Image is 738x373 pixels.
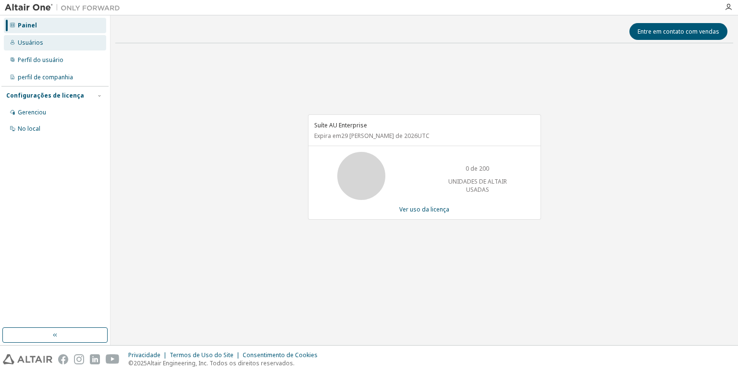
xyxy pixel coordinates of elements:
[448,177,507,194] font: UNIDADES DE ALTAIR USADAS
[629,23,727,40] button: Entre em contato com vendas
[18,38,43,47] font: Usuários
[147,359,295,367] font: Altair Engineering, Inc. Todos os direitos reservados.
[58,354,68,364] img: facebook.svg
[90,354,100,364] img: linkedin.svg
[18,56,63,64] font: Perfil do usuário
[74,354,84,364] img: instagram.svg
[243,351,318,359] font: Consentimento de Cookies
[18,21,37,29] font: Painel
[466,164,489,173] font: 0 de 200
[341,132,418,140] font: 29 [PERSON_NAME] de 2026
[418,132,430,140] font: UTC
[5,3,125,12] img: Altair Um
[128,351,160,359] font: Privacidade
[399,205,449,213] font: Ver uso da licença
[128,359,134,367] font: ©
[170,351,234,359] font: Termos de Uso do Site
[134,359,147,367] font: 2025
[18,124,40,133] font: No local
[6,91,84,99] font: Configurações de licença
[3,354,52,364] img: altair_logo.svg
[314,132,341,140] font: Expira em
[106,354,120,364] img: youtube.svg
[18,108,46,116] font: Gerenciou
[314,121,367,129] font: Suíte AU Enterprise
[638,27,719,36] font: Entre em contato com vendas
[18,73,73,81] font: perfil de companhia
